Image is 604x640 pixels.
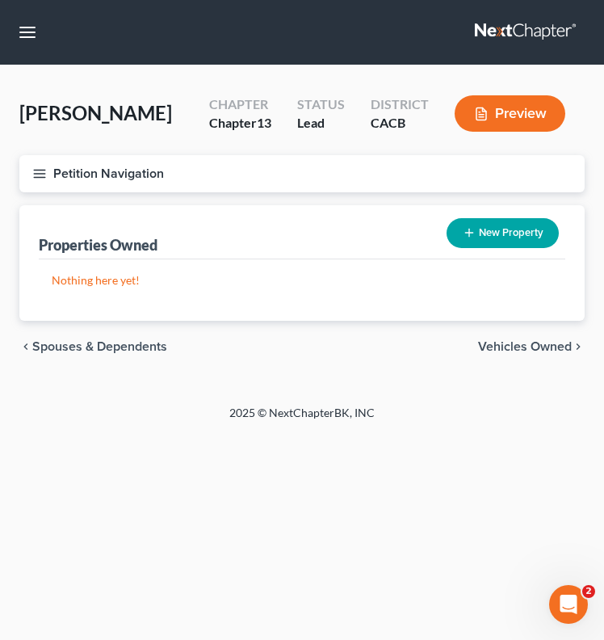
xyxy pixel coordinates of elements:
[84,405,520,434] div: 2025 © NextChapterBK, INC
[19,340,167,353] button: chevron_left Spouses & Dependents
[297,114,345,133] div: Lead
[32,340,167,353] span: Spouses & Dependents
[297,95,345,114] div: Status
[572,340,585,353] i: chevron_right
[19,155,585,192] button: Petition Navigation
[19,340,32,353] i: chevron_left
[209,114,271,133] div: Chapter
[582,585,595,598] span: 2
[257,115,271,130] span: 13
[371,114,429,133] div: CACB
[52,272,552,288] p: Nothing here yet!
[447,218,559,248] button: New Property
[39,235,157,255] div: Properties Owned
[478,340,585,353] button: Vehicles Owned chevron_right
[371,95,429,114] div: District
[209,95,271,114] div: Chapter
[455,95,565,132] button: Preview
[549,585,588,624] iframe: Intercom live chat
[478,340,572,353] span: Vehicles Owned
[19,101,172,124] span: [PERSON_NAME]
